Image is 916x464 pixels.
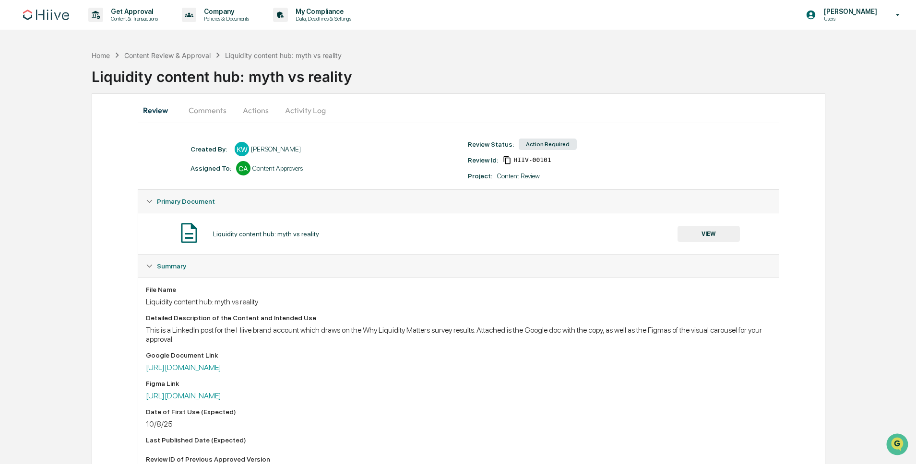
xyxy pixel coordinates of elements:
div: 🔎 [10,140,17,148]
div: Start new chat [33,73,157,83]
div: Home [92,51,110,59]
div: Primary Document [138,213,778,254]
div: Date of First Use (Expected) [146,408,771,416]
div: We're available if you need us! [33,83,121,91]
div: Review Id: [468,156,498,164]
button: Review [138,99,181,122]
div: KW [235,142,249,156]
div: Assigned To: [190,164,231,172]
button: Start new chat [163,76,175,88]
div: Liquidity content hub: myth vs reality [92,60,916,85]
div: Primary Document [138,190,778,213]
div: Summary [138,255,778,278]
div: Last Published Date (Expected) [146,436,771,444]
a: 🔎Data Lookup [6,135,64,152]
div: File Name [146,286,771,293]
div: Review ID of Previous Approved Version [146,455,771,463]
a: [URL][DOMAIN_NAME] [146,391,221,400]
img: Document Icon [177,221,201,245]
p: How can we help? [10,20,175,35]
p: Company [196,8,254,15]
div: Liquidity content hub: myth vs reality [146,297,771,306]
div: 🖐️ [10,122,17,129]
p: Data, Deadlines & Settings [288,15,356,22]
span: Pylon [95,162,116,170]
div: CA [236,161,250,175]
img: logo [23,10,69,20]
div: Google Document Link [146,351,771,359]
a: Powered byPylon [68,162,116,170]
div: secondary tabs example [138,99,779,122]
img: 1746055101610-c473b297-6a78-478c-a979-82029cc54cd1 [10,73,27,91]
div: Action Required [519,139,577,150]
p: My Compliance [288,8,356,15]
span: Primary Document [157,197,215,205]
iframe: Open customer support [885,432,911,458]
span: Preclearance [19,121,62,130]
span: Attestations [79,121,119,130]
div: 🗄️ [70,122,77,129]
div: Created By: ‎ ‎ [190,145,230,153]
div: This is a LinkedIn post for the Hiive brand account which draws on the Why Liquidity Matters surv... [146,325,771,344]
button: VIEW [678,226,740,242]
button: Comments [181,99,234,122]
div: [PERSON_NAME] [251,145,301,153]
span: Summary [157,262,186,270]
div: Content Review & Approval [124,51,211,59]
p: [PERSON_NAME] [816,8,882,15]
div: Project: [468,172,492,180]
div: Figma Link [146,380,771,387]
p: Content & Transactions [103,15,163,22]
button: Actions [234,99,277,122]
div: Liquidity content hub: myth vs reality [225,51,342,59]
div: Detailed Description of the Content and Intended Use [146,314,771,322]
div: Liquidity content hub: myth vs reality [213,230,319,238]
div: Review Status: [468,140,514,148]
a: 🗄️Attestations [66,117,123,134]
span: Data Lookup [19,139,60,149]
p: Users [816,15,882,22]
span: 4161d6e1-e0ac-4019-a438-e7ed192a71ae [513,156,551,164]
div: Content Approvers [252,164,303,172]
button: Activity Log [277,99,333,122]
div: Content Review [497,172,540,180]
p: Get Approval [103,8,163,15]
a: [URL][DOMAIN_NAME] [146,363,221,372]
p: Policies & Documents [196,15,254,22]
a: 🖐️Preclearance [6,117,66,134]
div: 10/8/25 [146,419,771,429]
